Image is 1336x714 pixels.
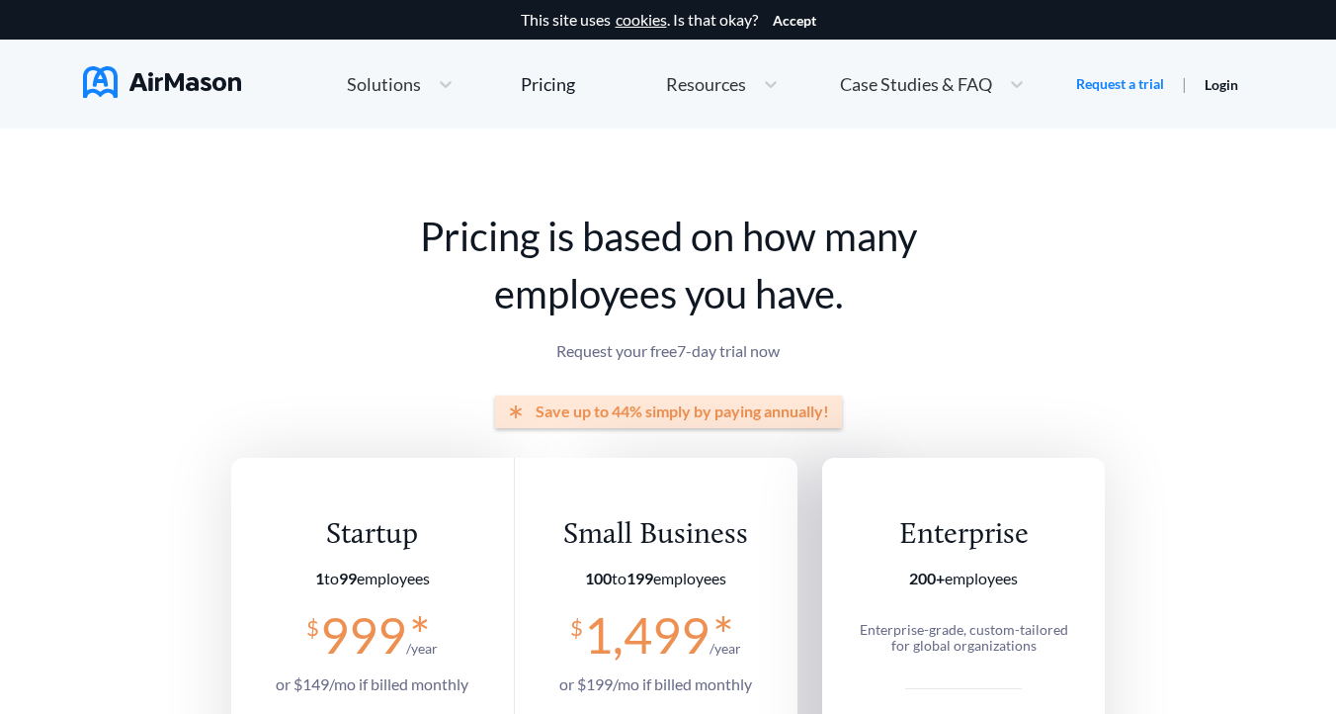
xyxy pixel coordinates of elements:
[559,674,752,693] span: or $ 199 /mo if billed monthly
[231,342,1106,360] p: Request your free 7 -day trial now
[276,517,468,554] div: Startup
[840,75,992,93] span: Case Studies & FAQ
[584,605,710,665] span: 1,499
[626,569,653,587] b: 199
[666,75,746,93] span: Resources
[339,569,357,587] b: 99
[850,517,1078,554] div: Enterprise
[585,569,612,587] b: 100
[773,13,816,29] button: Accept cookies
[320,605,406,665] span: 999
[585,569,653,587] span: to
[83,66,241,98] img: AirMason Logo
[559,517,752,554] div: Small Business
[1205,76,1238,93] a: Login
[231,208,1106,322] h1: Pricing is based on how many employees you have.
[909,569,945,587] b: 200+
[276,570,468,587] section: employees
[1182,74,1187,93] span: |
[616,11,667,29] a: cookies
[559,570,752,587] section: employees
[860,621,1068,654] span: Enterprise-grade, custom-tailored for global organizations
[347,75,421,93] span: Solutions
[570,607,583,640] span: $
[306,607,319,640] span: $
[315,569,357,587] span: to
[1076,74,1164,94] a: Request a trial
[521,75,575,93] div: Pricing
[536,402,829,420] span: Save up to 44% simply by paying annually!
[276,674,468,693] span: or $ 149 /mo if billed monthly
[315,569,324,587] b: 1
[521,66,575,102] a: Pricing
[850,570,1078,587] section: employees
